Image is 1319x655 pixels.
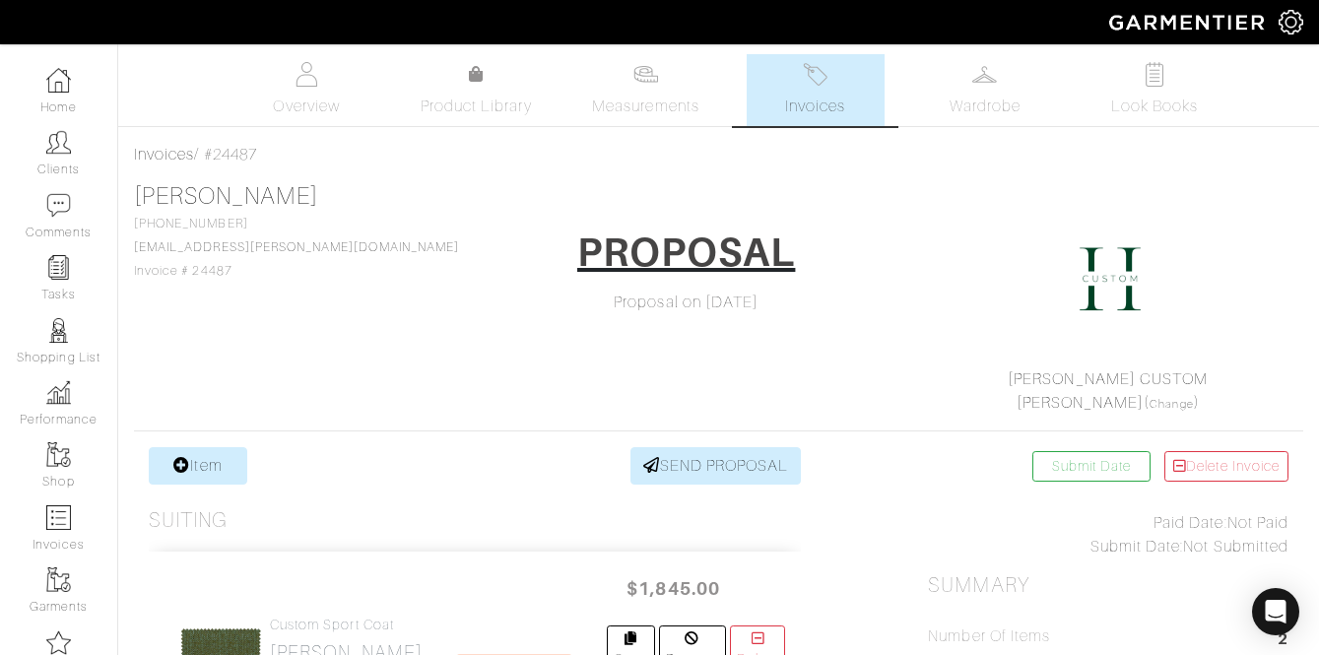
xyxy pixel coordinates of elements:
div: Open Intercom Messenger [1252,588,1299,635]
a: SEND PROPOSAL [630,447,802,485]
img: wardrobe-487a4870c1b7c33e795ec22d11cfc2ed9d08956e64fb3008fe2437562e282088.svg [972,62,997,87]
a: Change [1150,398,1193,410]
img: reminder-icon-8004d30b9f0a5d33ae49ab947aed9ed385cf756f9e5892f1edd6e32f2345188e.png [46,255,71,280]
span: Product Library [421,95,532,118]
div: Proposal on [DATE] [506,291,867,314]
span: 2 [1278,627,1288,654]
span: Paid Date: [1154,514,1227,532]
img: todo-9ac3debb85659649dc8f770b8b6100bb5dab4b48dedcbae339e5042a72dfd3cc.svg [1142,62,1166,87]
a: PROPOSAL [564,222,808,291]
a: [PERSON_NAME] [134,183,318,209]
h1: PROPOSAL [577,229,795,276]
img: comment-icon-a0a6a9ef722e966f86d9cbdc48e553b5cf19dbc54f86b18d962a5391bc8f6eb6.png [46,193,71,218]
div: / #24487 [134,143,1303,166]
img: companies-icon-14a0f246c7e91f24465de634b560f0151b0cc5c9ce11af5fac52e6d7d6371812.png [46,630,71,655]
h5: Number of Items [928,627,1050,646]
a: Delete Invoice [1164,451,1288,482]
a: Submit Date [1032,451,1151,482]
a: [EMAIL_ADDRESS][PERSON_NAME][DOMAIN_NAME] [134,240,459,254]
img: clients-icon-6bae9207a08558b7cb47a8932f037763ab4055f8c8b6bfacd5dc20c3e0201464.png [46,130,71,155]
span: [PHONE_NUMBER] Invoice # 24487 [134,217,459,278]
a: Look Books [1086,54,1223,126]
div: ( ) [936,367,1280,415]
a: Item [149,447,247,485]
span: Measurements [592,95,699,118]
img: gear-icon-white-bd11855cb880d31180b6d7d6211b90ccbf57a29d726f0c71d8c61bd08dd39cc2.png [1279,10,1303,34]
span: Invoices [785,95,845,118]
img: garments-icon-b7da505a4dc4fd61783c78ac3ca0ef83fa9d6f193b1c9dc38574b1d14d53ca28.png [46,567,71,592]
a: Measurements [576,54,715,126]
img: stylists-icon-eb353228a002819b7ec25b43dbf5f0378dd9e0616d9560372ff212230b889e62.png [46,318,71,343]
img: garments-icon-b7da505a4dc4fd61783c78ac3ca0ef83fa9d6f193b1c9dc38574b1d14d53ca28.png [46,442,71,467]
a: Overview [237,54,375,126]
img: graph-8b7af3c665d003b59727f371ae50e7771705bf0c487971e6e97d053d13c5068d.png [46,380,71,405]
a: [PERSON_NAME] [1017,394,1145,412]
img: Xu4pDjgfsNsX2exS7cacv7QJ.png [1061,229,1159,328]
a: Wardrobe [916,54,1054,126]
img: orders-27d20c2124de7fd6de4e0e44c1d41de31381a507db9b33961299e4e07d508b8c.svg [803,62,827,87]
div: Not Paid Not Submitted [928,511,1288,558]
img: measurements-466bbee1fd09ba9460f595b01e5d73f9e2bff037440d3c8f018324cb6cdf7a4a.svg [633,62,658,87]
a: [PERSON_NAME] CUSTOM [1008,370,1208,388]
h2: Summary [928,573,1288,598]
span: Overview [273,95,339,118]
span: $1,845.00 [615,567,733,610]
img: orders-icon-0abe47150d42831381b5fb84f609e132dff9fe21cb692f30cb5eec754e2cba89.png [46,505,71,530]
a: Product Library [407,63,545,118]
img: dashboard-icon-dbcd8f5a0b271acd01030246c82b418ddd0df26cd7fceb0bd07c9910d44c42f6.png [46,68,71,93]
a: Invoices [747,54,885,126]
img: garmentier-logo-header-white-b43fb05a5012e4ada735d5af1a66efaba907eab6374d6393d1fbf88cb4ef424d.png [1099,5,1279,39]
h3: Suiting [149,508,228,533]
h4: Custom Sport Coat [270,617,423,633]
img: basicinfo-40fd8af6dae0f16599ec9e87c0ef1c0a1fdea2edbe929e3d69a839185d80c458.svg [295,62,319,87]
span: Submit Date: [1090,538,1184,556]
span: Wardrobe [950,95,1021,118]
a: Invoices [134,146,194,164]
span: Look Books [1111,95,1199,118]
